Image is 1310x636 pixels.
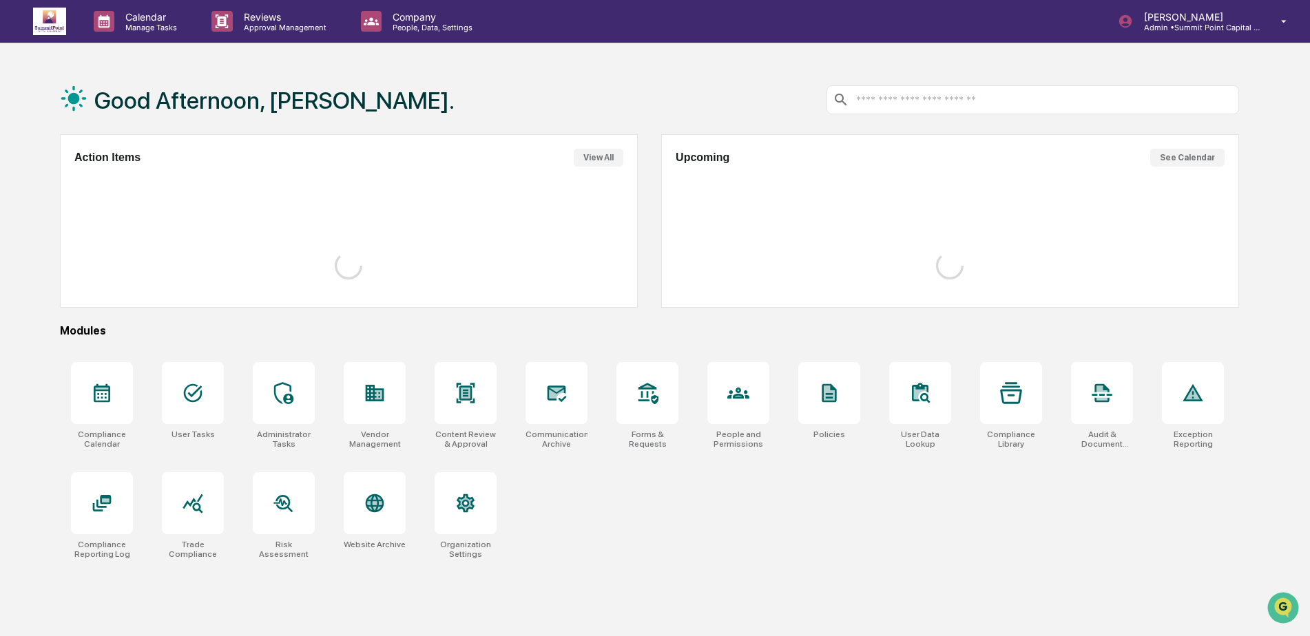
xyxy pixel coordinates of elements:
p: Manage Tasks [114,23,184,32]
h1: Good Afternoon, [PERSON_NAME]. [94,87,455,114]
div: 🔎 [14,201,25,212]
div: Policies [813,430,845,439]
div: Vendor Management [344,430,406,449]
div: 🖐️ [14,175,25,186]
p: Approval Management [233,23,333,32]
p: People, Data, Settings [382,23,479,32]
div: Content Review & Approval [435,430,497,449]
img: 1746055101610-c473b297-6a78-478c-a979-82029cc54cd1 [14,105,39,130]
div: User Tasks [171,430,215,439]
div: Compliance Calendar [71,430,133,449]
div: Administrator Tasks [253,430,315,449]
p: How can we help? [14,29,251,51]
button: Start new chat [234,109,251,126]
div: Communications Archive [526,430,588,449]
a: Powered byPylon [97,233,167,244]
div: Audit & Document Logs [1071,430,1133,449]
p: Admin • Summit Point Capital Management [1133,23,1261,32]
div: Risk Assessment [253,540,315,559]
iframe: Open customer support [1266,591,1303,628]
p: Reviews [233,11,333,23]
div: We're available if you need us! [47,119,174,130]
div: 🗄️ [100,175,111,186]
span: Data Lookup [28,200,87,213]
a: 🔎Data Lookup [8,194,92,219]
h2: Action Items [74,151,141,164]
div: Compliance Library [980,430,1042,449]
button: See Calendar [1150,149,1225,167]
div: Forms & Requests [616,430,678,449]
a: 🗄️Attestations [94,168,176,193]
span: Preclearance [28,173,89,187]
div: Compliance Reporting Log [71,540,133,559]
div: Modules [60,324,1239,337]
div: Start new chat [47,105,226,119]
p: Company [382,11,479,23]
p: [PERSON_NAME] [1133,11,1261,23]
div: Exception Reporting [1162,430,1224,449]
div: User Data Lookup [889,430,951,449]
button: View All [574,149,623,167]
div: People and Permissions [707,430,769,449]
img: logo [33,8,66,35]
span: Pylon [137,233,167,244]
a: 🖐️Preclearance [8,168,94,193]
p: Calendar [114,11,184,23]
div: Organization Settings [435,540,497,559]
span: Attestations [114,173,171,187]
div: Trade Compliance [162,540,224,559]
h2: Upcoming [676,151,729,164]
div: Website Archive [344,540,406,549]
